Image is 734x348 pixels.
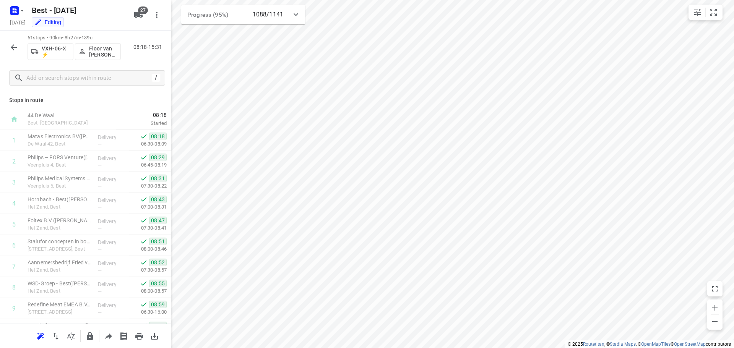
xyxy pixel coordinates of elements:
[129,182,167,190] p: 07:30-08:22
[29,4,128,16] h5: Rename
[98,133,126,141] p: Delivery
[149,238,167,245] span: 08:51
[82,329,97,344] button: Lock route
[140,301,148,308] svg: Done
[28,34,121,42] p: 61 stops • 90km • 8h27m
[181,5,305,24] div: Progress (95%)1088/1141
[98,162,102,168] span: —
[98,267,102,273] span: —
[187,11,228,18] span: Progress (95%)
[48,332,63,339] span: Reverse route
[98,246,102,252] span: —
[149,301,167,308] span: 08:59
[140,322,148,329] svg: Done
[28,182,92,190] p: Veenpluis 6, Best
[129,308,167,316] p: 06:30-16:00
[12,179,16,186] div: 3
[75,43,121,60] button: Floor van [PERSON_NAME] (Best)
[149,259,167,266] span: 08:52
[63,332,79,339] span: Sort by time window
[149,196,167,203] span: 08:43
[12,158,16,165] div: 2
[149,322,167,329] span: 09:05
[98,204,102,210] span: —
[12,263,16,270] div: 7
[253,10,283,19] p: 1088/1141
[610,342,636,347] a: Stadia Maps
[28,245,92,253] p: [STREET_ADDRESS], Best
[129,224,167,232] p: 07:30-08:41
[28,154,92,161] p: Philips – FORS Venture(Anouk Wenting)
[583,342,604,347] a: Routetitan
[98,280,126,288] p: Delivery
[26,72,152,84] input: Add or search stops within route
[28,301,92,308] p: Redefine Meat EMEA B.V.(Ingrid Strik)
[28,322,92,329] p: Caralu([PERSON_NAME])
[129,287,167,295] p: 08:00-08:57
[116,332,132,339] span: Print shipping labels
[98,288,102,294] span: —
[149,154,167,161] span: 08:29
[33,332,48,339] span: Reoptimize route
[641,342,671,347] a: OpenMapTiles
[129,266,167,274] p: 07:30-08:57
[28,161,92,169] p: Veenpluis 4, Best
[98,301,126,309] p: Delivery
[98,141,102,147] span: —
[140,196,148,203] svg: Done
[689,5,723,20] div: small contained button group
[28,203,92,211] p: Het Zand, Best
[98,175,126,183] p: Delivery
[140,133,148,140] svg: Done
[28,287,92,295] p: Het Zand, Best
[129,245,167,253] p: 08:00-08:46
[129,161,167,169] p: 06:45-08:19
[133,43,165,51] p: 08:18-15:31
[98,259,126,267] p: Delivery
[12,242,16,249] div: 6
[674,342,706,347] a: OpenStreetMap
[28,175,92,182] p: Philips Medical Systems NL B.V. - Best(Theo Voets)
[89,45,117,58] p: Floor van Donzel (Best)
[98,309,102,315] span: —
[140,280,148,287] svg: Done
[12,137,16,144] div: 1
[98,238,126,246] p: Delivery
[149,133,167,140] span: 08:18
[28,119,107,127] p: Best, [GEOGRAPHIC_DATA]
[28,112,107,119] p: 44 De Waal
[7,18,29,27] h5: Project date
[149,217,167,224] span: 08:47
[149,280,167,287] span: 08:55
[116,111,167,119] span: 08:18
[28,308,92,316] p: [STREET_ADDRESS]
[129,140,167,148] p: 06:30-08:09
[98,322,126,330] p: Delivery
[140,217,148,224] svg: Done
[706,5,721,20] button: Fit zoom
[140,259,148,266] svg: Done
[12,221,16,228] div: 5
[129,203,167,211] p: 07:00-08:31
[140,175,148,182] svg: Done
[140,238,148,245] svg: Done
[42,45,70,58] p: VXH-06-X ⚡
[28,266,92,274] p: Het Zand, Best
[140,154,148,161] svg: Done
[101,332,116,339] span: Share route
[28,238,92,245] p: Stalufor concepten in bouwbeslag B.V.(Jack van den Heuvel)
[149,7,164,23] button: More
[98,217,126,225] p: Delivery
[28,133,92,140] p: Matas Electronics BV(Bernadette Antonis)
[34,18,61,26] div: You are currently in edit mode.
[98,154,126,162] p: Delivery
[131,7,146,23] button: 27
[147,332,162,339] span: Download route
[28,259,92,266] p: Aannemersbedrijf Fried van de Laar B.V.(Hélène van Reijsen)
[116,120,167,127] p: Started
[81,35,93,40] span: 139u
[98,196,126,204] p: Delivery
[568,342,731,347] li: © 2025 , © , © © contributors
[28,43,73,60] button: VXH-06-X ⚡
[138,6,148,14] span: 27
